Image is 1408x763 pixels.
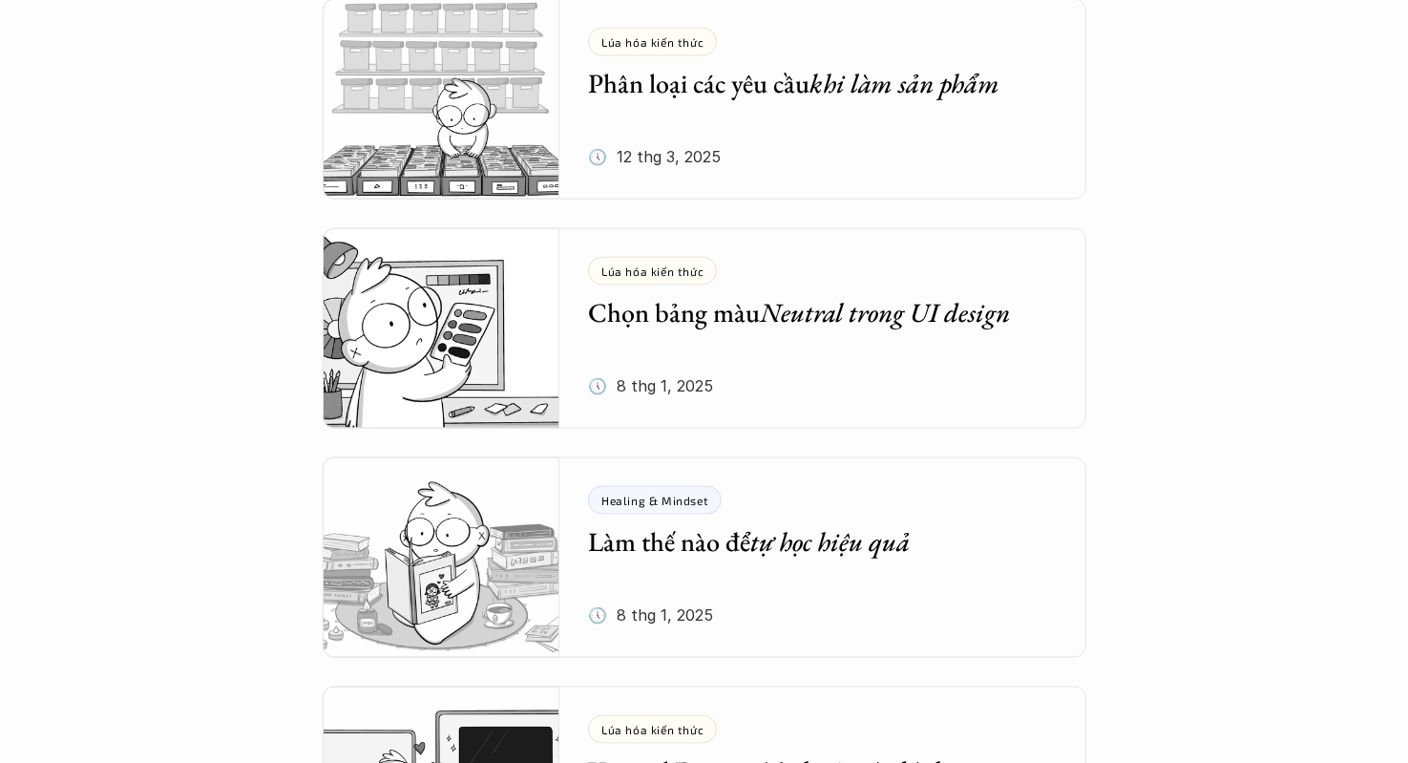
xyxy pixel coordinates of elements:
p: 🕔 12 thg 3, 2025 [588,142,721,171]
p: Lúa hóa kiến thức [601,35,704,49]
h5: Chọn bảng màu [588,295,1029,329]
p: 🕔 8 thg 1, 2025 [588,601,713,629]
a: Healing & MindsetLàm thế nào đểtự học hiệu quả🕔 8 thg 1, 2025 [323,457,1086,658]
em: khi làm sản phẩm [809,66,999,100]
p: Healing & Mindset [601,494,708,507]
h5: Làm thế nào để [588,524,1029,559]
a: Lúa hóa kiến thứcChọn bảng màuNeutral trong UI design🕔 8 thg 1, 2025 [323,228,1086,429]
p: Lúa hóa kiến thức [601,723,704,736]
em: Neutral trong UI design [760,295,1010,329]
p: Lúa hóa kiến thức [601,265,704,278]
em: tự học hiệu quả [750,524,910,559]
p: 🕔 8 thg 1, 2025 [588,371,713,400]
h5: Phân loại các yêu cầu [588,66,1029,100]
